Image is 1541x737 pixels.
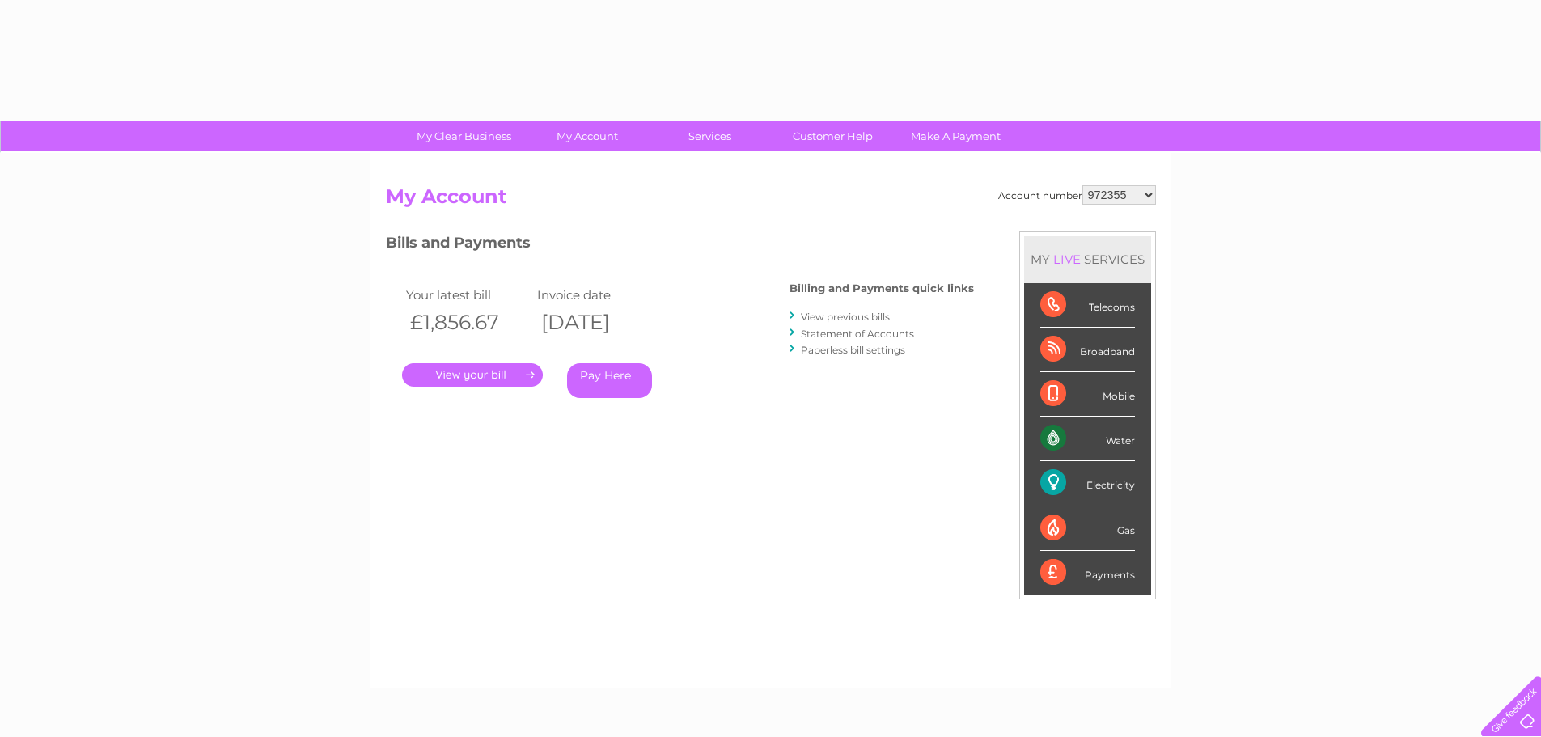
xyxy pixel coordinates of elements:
th: [DATE] [533,306,665,339]
a: My Account [520,121,654,151]
a: Services [643,121,777,151]
div: Payments [1040,551,1135,595]
h4: Billing and Payments quick links [790,282,974,294]
div: Broadband [1040,328,1135,372]
a: Pay Here [567,363,652,398]
div: MY SERVICES [1024,236,1151,282]
div: LIVE [1050,252,1084,267]
a: View previous bills [801,311,890,323]
div: Telecoms [1040,283,1135,328]
h3: Bills and Payments [386,231,974,260]
a: Customer Help [766,121,900,151]
td: Your latest bill [402,284,534,306]
a: Make A Payment [889,121,1022,151]
a: My Clear Business [397,121,531,151]
div: Account number [998,185,1156,205]
div: Electricity [1040,461,1135,506]
a: Statement of Accounts [801,328,914,340]
a: . [402,363,543,387]
div: Water [1040,417,1135,461]
th: £1,856.67 [402,306,534,339]
div: Mobile [1040,372,1135,417]
h2: My Account [386,185,1156,216]
td: Invoice date [533,284,665,306]
div: Gas [1040,506,1135,551]
a: Paperless bill settings [801,344,905,356]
